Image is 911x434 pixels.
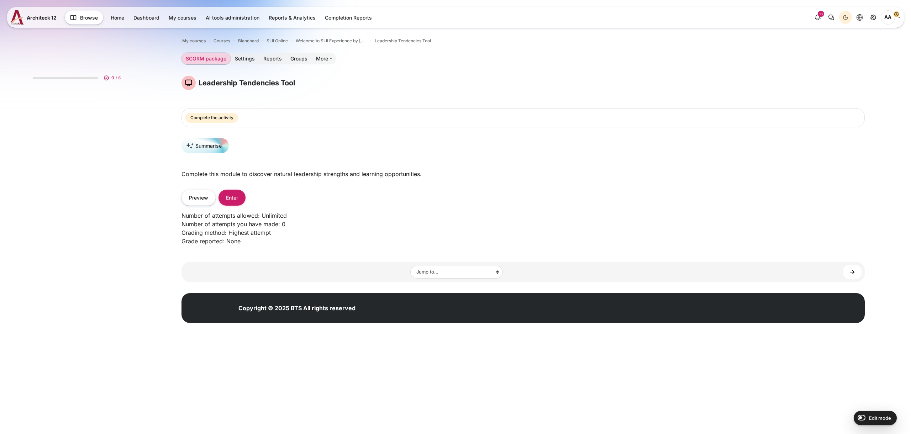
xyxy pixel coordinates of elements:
a: Home [106,12,128,23]
a: 0 / 6 [27,67,130,85]
a: SCORM package [181,53,231,64]
section: Content [181,76,865,282]
div: 13 [818,11,824,17]
a: My courses [182,38,206,44]
span: Edit mode [869,415,891,421]
button: Languages [853,11,866,24]
nav: Navigation bar [181,36,865,46]
span: Complete the activity [190,115,233,121]
a: AI tools administration [201,12,264,23]
button: Browse [65,10,103,25]
a: Site administration [867,11,880,24]
span: 0 [111,75,114,81]
img: A12 [11,10,24,25]
a: User menu [881,10,900,25]
span: Aum Aum [881,10,895,25]
a: My courses [164,12,201,23]
a: Groups [286,53,312,64]
div: Dark Mode [840,12,851,23]
a: SLII Online [267,38,288,44]
button: There are 0 unread conversations [825,11,838,24]
p: Number of attempts allowed: Unlimited Number of attempts you have made: 0 Grading method: Highest... [181,211,865,245]
span: Architeck 12 [27,14,57,21]
a: Settings [231,53,259,64]
a: Dashboard [129,12,164,23]
h4: Leadership Tendencies Tool [199,78,295,88]
a: Completion Reports [321,12,376,23]
strong: Copyright © 2025 BTS All rights reserved [238,305,356,312]
div: Completion requirements for Leadership Tendencies Tool [185,111,239,124]
a: Blanchard [238,38,259,44]
button: Enter [218,190,246,206]
div: Show notification window with 13 new notifications [811,11,824,24]
button: Light Mode Dark Mode [839,11,852,24]
span: Browse [80,14,98,21]
button: Summarise [181,138,229,153]
a: Discover SLII ▶︎ [843,265,862,279]
a: Welcome to SLII Experience by [PERSON_NAME] and BTS [296,38,367,44]
a: A12 A12 Architeck 12 [11,10,59,25]
p: Complete this module to discover natural leadership strengths and learning opportunities. [181,170,865,178]
a: Reports [259,53,286,64]
span: / 6 [116,75,121,81]
a: Courses [214,38,230,44]
a: Reports & Analytics [264,12,320,23]
a: Leadership Tendencies Tool [375,38,431,44]
button: Preview [181,190,216,206]
a: More [312,53,336,64]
